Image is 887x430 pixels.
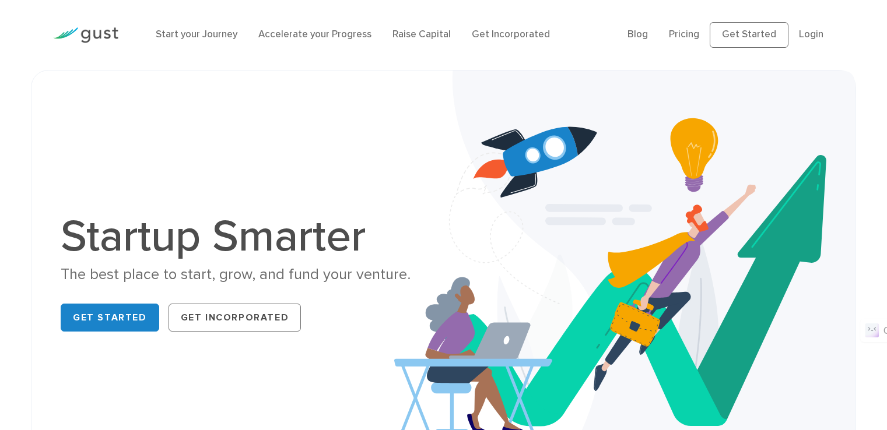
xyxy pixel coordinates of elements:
[669,29,699,40] a: Pricing
[169,304,301,332] a: Get Incorporated
[710,22,788,48] a: Get Started
[156,29,237,40] a: Start your Journey
[61,304,159,332] a: Get Started
[53,27,118,43] img: Gust Logo
[799,29,823,40] a: Login
[472,29,550,40] a: Get Incorporated
[61,214,434,259] h1: Startup Smarter
[627,29,648,40] a: Blog
[258,29,371,40] a: Accelerate your Progress
[392,29,451,40] a: Raise Capital
[61,265,434,285] div: The best place to start, grow, and fund your venture.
